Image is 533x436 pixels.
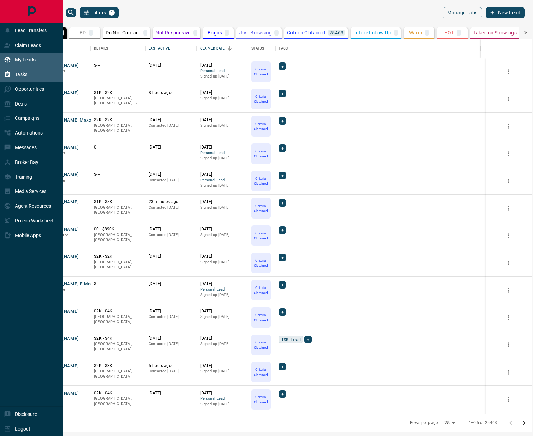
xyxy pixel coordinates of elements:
[252,258,270,268] p: Criteria Obtained
[226,30,228,35] p: -
[252,312,270,323] p: Criteria Obtained
[281,391,284,397] span: +
[94,363,142,369] p: $2K - $3K
[469,420,497,426] p: 1–25 of 25463
[39,39,91,58] div: Name
[94,199,142,205] p: $1K - $8K
[149,369,193,374] p: Contacted [DATE]
[395,30,397,35] p: -
[200,226,245,232] p: [DATE]
[275,39,481,58] div: Tags
[66,8,76,17] button: search button
[504,67,514,77] button: more
[444,30,454,35] p: HOT
[94,90,142,96] p: $1K - $2K
[94,172,142,178] p: $---
[94,144,142,150] p: $---
[307,336,309,343] span: +
[200,314,245,320] p: Signed up [DATE]
[200,172,245,178] p: [DATE]
[200,90,245,96] p: [DATE]
[281,281,284,288] span: +
[149,281,193,287] p: [DATE]
[94,259,142,270] p: [GEOGRAPHIC_DATA], [GEOGRAPHIC_DATA]
[94,39,108,58] div: Details
[43,117,92,124] button: [PERSON_NAME] Maxx
[94,96,142,106] p: North York, Toronto
[145,39,196,58] div: Last Active
[149,314,193,320] p: Contacted [DATE]
[279,117,286,125] div: +
[281,145,284,152] span: +
[279,254,286,261] div: +
[279,281,286,289] div: +
[281,199,284,206] span: +
[94,226,142,232] p: $0 - $890K
[200,150,245,156] span: Personal Lead
[252,340,270,350] p: Criteria Obtained
[252,394,270,405] p: Criteria Obtained
[94,341,142,352] p: [GEOGRAPHIC_DATA], [GEOGRAPHIC_DATA]
[200,308,245,314] p: [DATE]
[200,259,245,265] p: Signed up [DATE]
[252,94,270,104] p: Criteria Obtained
[279,144,286,152] div: +
[200,39,225,58] div: Claimed Date
[149,232,193,238] p: Contacted [DATE]
[504,312,514,323] button: more
[287,30,325,35] p: Criteria Obtained
[149,90,193,96] p: 8 hours ago
[200,232,245,238] p: Signed up [DATE]
[94,281,142,287] p: $---
[252,285,270,295] p: Criteria Obtained
[94,314,142,325] p: [GEOGRAPHIC_DATA], [GEOGRAPHIC_DATA]
[252,176,270,186] p: Criteria Obtained
[149,62,193,68] p: [DATE]
[281,227,284,234] span: +
[200,74,245,79] p: Signed up [DATE]
[80,7,119,18] button: Filters1
[149,172,193,178] p: [DATE]
[458,30,460,35] p: -
[200,390,245,396] p: [DATE]
[279,199,286,207] div: +
[200,396,245,402] span: Personal Lead
[149,178,193,183] p: Contacted [DATE]
[149,205,193,210] p: Contacted [DATE]
[279,363,286,370] div: +
[91,39,145,58] div: Details
[94,254,142,259] p: $2K - $2K
[149,341,193,347] p: Contacted [DATE]
[279,390,286,398] div: +
[251,39,264,58] div: Status
[248,39,275,58] div: Status
[200,183,245,188] p: Signed up [DATE]
[279,172,286,179] div: +
[252,203,270,213] p: Criteria Obtained
[281,90,284,97] span: +
[149,336,193,341] p: [DATE]
[43,281,98,287] button: [PERSON_NAME]-E-Matsui
[504,176,514,186] button: more
[225,44,234,53] button: Sort
[252,67,270,77] p: Criteria Obtained
[281,363,284,370] span: +
[200,341,245,347] p: Signed up [DATE]
[149,308,193,314] p: [DATE]
[149,390,193,396] p: [DATE]
[504,394,514,405] button: more
[443,7,482,18] button: Manage Tabs
[410,420,439,426] p: Rows per page:
[200,292,245,298] p: Signed up [DATE]
[200,199,245,205] p: [DATE]
[281,117,284,124] span: +
[353,30,391,35] p: Future Follow Up
[94,117,142,123] p: $2K - $2K
[441,418,458,428] div: 25
[195,30,196,35] p: -
[149,226,193,232] p: [DATE]
[252,367,270,377] p: Criteria Obtained
[200,205,245,210] p: Signed up [DATE]
[276,30,277,35] p: -
[94,396,142,407] p: [GEOGRAPHIC_DATA], [GEOGRAPHIC_DATA]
